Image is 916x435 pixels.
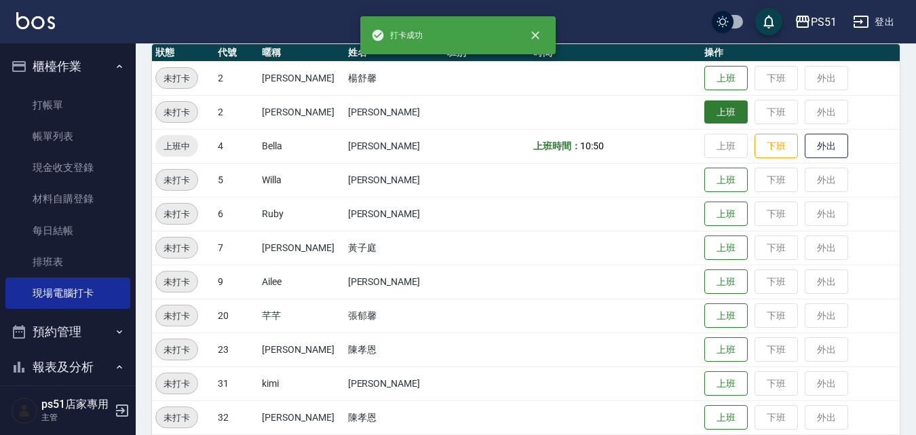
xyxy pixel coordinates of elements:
[704,235,748,261] button: 上班
[214,95,259,129] td: 2
[259,197,344,231] td: Ruby
[5,49,130,84] button: 櫃檯作業
[704,66,748,91] button: 上班
[5,215,130,246] a: 每日結帳
[156,71,197,86] span: 未打卡
[214,366,259,400] td: 31
[214,265,259,299] td: 9
[345,366,444,400] td: [PERSON_NAME]
[214,44,259,62] th: 代號
[704,202,748,227] button: 上班
[214,61,259,95] td: 2
[345,197,444,231] td: [PERSON_NAME]
[755,8,782,35] button: save
[345,61,444,95] td: 楊舒馨
[704,168,748,193] button: 上班
[152,44,214,62] th: 狀態
[41,398,111,411] h5: ps51店家專用
[156,207,197,221] span: 未打卡
[156,309,197,323] span: 未打卡
[345,95,444,129] td: [PERSON_NAME]
[259,265,344,299] td: Ailee
[259,95,344,129] td: [PERSON_NAME]
[520,20,550,50] button: close
[789,8,842,36] button: PS51
[5,314,130,349] button: 預約管理
[156,275,197,289] span: 未打卡
[11,397,38,424] img: Person
[156,105,197,119] span: 未打卡
[847,10,900,35] button: 登出
[5,246,130,278] a: 排班表
[371,29,423,42] span: 打卡成功
[156,241,197,255] span: 未打卡
[214,129,259,163] td: 4
[5,278,130,309] a: 現場電腦打卡
[345,265,444,299] td: [PERSON_NAME]
[259,231,344,265] td: [PERSON_NAME]
[345,333,444,366] td: 陳孝恩
[755,134,798,159] button: 下班
[805,134,848,159] button: 外出
[704,100,748,124] button: 上班
[259,333,344,366] td: [PERSON_NAME]
[345,400,444,434] td: 陳孝恩
[259,366,344,400] td: kimi
[259,129,344,163] td: Bella
[259,400,344,434] td: [PERSON_NAME]
[704,269,748,295] button: 上班
[5,349,130,385] button: 報表及分析
[345,163,444,197] td: [PERSON_NAME]
[580,140,604,151] span: 10:50
[704,303,748,328] button: 上班
[345,44,444,62] th: 姓名
[155,139,198,153] span: 上班中
[156,377,197,391] span: 未打卡
[259,299,344,333] td: 芊芊
[16,12,55,29] img: Logo
[41,411,111,423] p: 主管
[156,173,197,187] span: 未打卡
[214,197,259,231] td: 6
[259,163,344,197] td: Willa
[345,129,444,163] td: [PERSON_NAME]
[5,121,130,152] a: 帳單列表
[214,163,259,197] td: 5
[214,231,259,265] td: 7
[704,337,748,362] button: 上班
[259,44,344,62] th: 暱稱
[5,152,130,183] a: 現金收支登錄
[214,333,259,366] td: 23
[701,44,900,62] th: 操作
[530,44,701,62] th: 時間
[156,411,197,425] span: 未打卡
[156,343,197,357] span: 未打卡
[811,14,837,31] div: PS51
[704,371,748,396] button: 上班
[5,90,130,121] a: 打帳單
[214,400,259,434] td: 32
[704,405,748,430] button: 上班
[345,299,444,333] td: 張郁馨
[533,140,581,151] b: 上班時間：
[5,183,130,214] a: 材料自購登錄
[345,231,444,265] td: 黃子庭
[214,299,259,333] td: 20
[259,61,344,95] td: [PERSON_NAME]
